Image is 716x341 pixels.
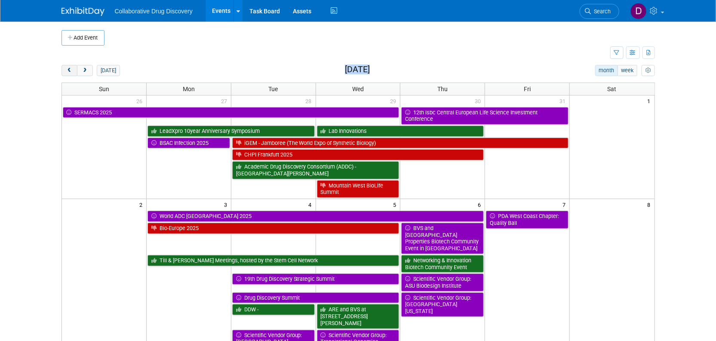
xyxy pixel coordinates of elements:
[305,95,316,106] span: 28
[345,65,370,74] h2: [DATE]
[559,95,569,106] span: 31
[352,86,364,92] span: Wed
[647,199,655,210] span: 8
[148,138,230,149] a: BSAC Infection 2025
[401,107,568,125] a: 12th lsbc Central European Life Science Investment Conference
[232,138,568,149] a: iGEM - Jamboree (The World Expo of Synthetic Biology)
[401,292,484,317] a: Scientific Vendor Group: [GEOGRAPHIC_DATA][US_STATE]
[401,223,484,254] a: BVS and [GEOGRAPHIC_DATA] Properties Biotech Community Event in [GEOGRAPHIC_DATA]
[392,199,400,210] span: 5
[630,3,647,19] img: Daniel Castro
[148,211,484,222] a: World ADC [GEOGRAPHIC_DATA] 2025
[308,199,316,210] span: 4
[580,4,619,19] a: Search
[317,180,399,198] a: Mountain West BioLife Summit
[477,199,485,210] span: 6
[647,95,655,106] span: 1
[486,211,568,228] a: PDA West Coast Chapter: Quality Ball
[148,126,315,137] a: LeadXpro 10year Anniversary Symposium
[317,304,399,329] a: ARE and BVS at [STREET_ADDRESS][PERSON_NAME]
[642,65,655,76] button: myCustomButton
[524,86,531,92] span: Fri
[61,30,104,46] button: Add Event
[317,126,484,137] a: Lab Innovations
[232,161,399,179] a: Academic Drug Discovery Consortium (ADDC) - [GEOGRAPHIC_DATA][PERSON_NAME]
[591,8,611,15] span: Search
[474,95,485,106] span: 30
[61,65,77,76] button: prev
[135,95,146,106] span: 26
[608,86,617,92] span: Sat
[401,273,484,291] a: Scientific Vendor Group: ASU Biodesign Institute
[97,65,120,76] button: [DATE]
[148,223,399,234] a: Bio-Europe 2025
[77,65,93,76] button: next
[61,7,104,16] img: ExhibitDay
[99,86,109,92] span: Sun
[115,8,193,15] span: Collaborative Drug Discovery
[401,255,484,273] a: Networking & Innovation Biotech Community Event
[138,199,146,210] span: 2
[437,86,448,92] span: Thu
[232,273,399,285] a: 19th Drug Discovery Strategic Summit
[232,149,484,160] a: CHPI Frankfurt 2025
[223,199,231,210] span: 3
[645,68,651,74] i: Personalize Calendar
[232,304,315,315] a: DDW -
[618,65,637,76] button: week
[389,95,400,106] span: 29
[562,199,569,210] span: 7
[63,107,399,118] a: SERMACS 2025
[269,86,278,92] span: Tue
[595,65,618,76] button: month
[183,86,195,92] span: Mon
[232,292,399,304] a: Drug Discovery Summit
[148,255,399,266] a: Till & [PERSON_NAME] Meetings, hosted by the Stem Cell Network
[220,95,231,106] span: 27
